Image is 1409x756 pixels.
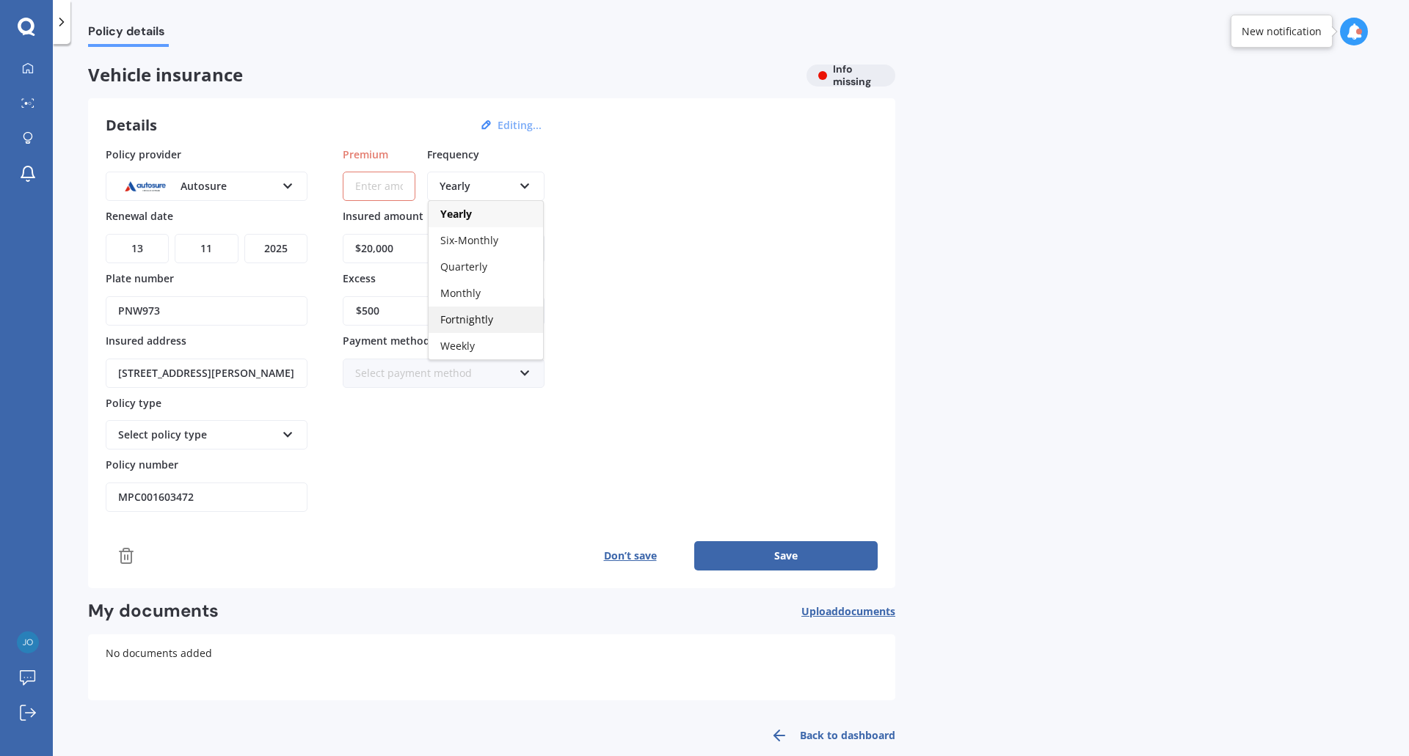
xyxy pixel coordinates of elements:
div: New notification [1242,24,1322,39]
span: Frequency [427,147,479,161]
button: Don’t save [566,541,694,570]
span: Six-Monthly [440,233,498,247]
button: Uploaddocuments [801,600,895,623]
span: Insured address [106,334,186,348]
span: Plate number [106,271,174,285]
span: Policy number [106,458,178,471]
span: Monthly [440,286,481,300]
a: Back to dashboard [762,718,895,753]
input: Enter plate number [106,296,307,326]
span: Policy provider [106,147,181,161]
span: Quarterly [440,260,487,274]
img: Autosure.webp [118,176,172,197]
span: Premium [343,147,388,161]
span: Policy type [106,395,161,409]
span: Renewal date [106,209,173,223]
span: documents [838,604,895,618]
div: Autosure [118,178,276,194]
div: Select payment method [355,365,513,381]
span: Policy details [88,24,169,44]
div: No documents added [88,634,895,700]
div: $500 [356,303,514,319]
input: Enter policy number [106,482,307,512]
span: Insured amount [343,209,423,223]
span: Vehicle insurance [88,65,795,86]
input: Enter amount [343,172,415,201]
span: Fortnightly [440,312,493,326]
span: Excess [343,271,376,285]
span: Payment method [343,334,430,348]
button: Editing... [493,119,546,132]
span: Upload [801,606,895,617]
div: Select policy type [118,427,276,443]
input: Enter address [106,359,307,388]
span: Weekly [440,339,475,353]
h2: My documents [88,600,219,623]
span: Yearly [440,207,472,221]
input: Enter amount [343,234,545,263]
h3: Details [106,116,157,135]
div: Yearly [440,178,513,194]
img: 08b3995b84bd0ee4d67c9633a603fa2b [17,631,39,653]
button: Save [694,541,878,570]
